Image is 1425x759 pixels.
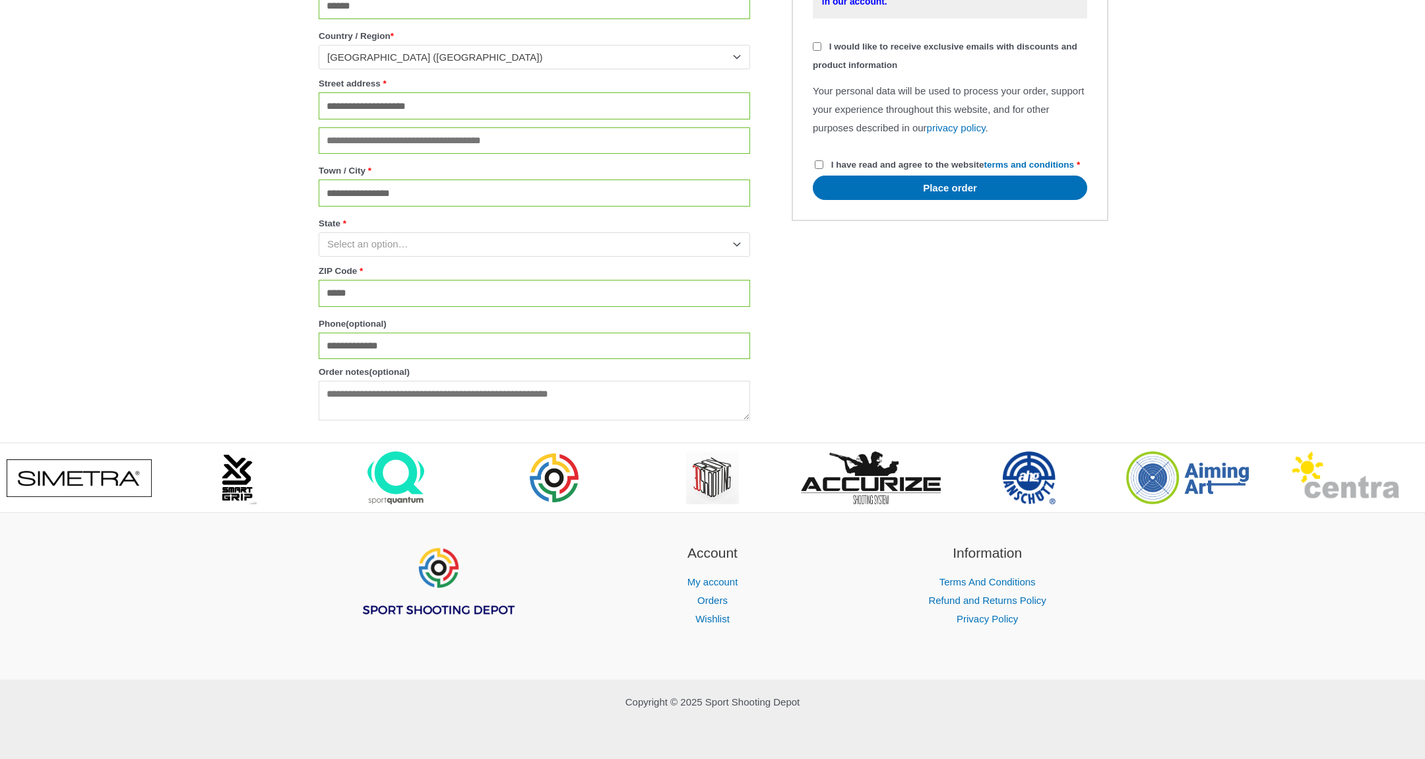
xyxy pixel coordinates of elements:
p: Your personal data will be used to process your order, support your experience throughout this we... [813,82,1087,137]
nav: Information [866,573,1108,628]
label: ZIP Code [319,262,750,280]
span: (optional) [346,319,386,329]
span: Select an option… [327,238,408,249]
a: Privacy Policy [957,613,1018,624]
span: I would like to receive exclusive emails with discounts and product information [813,42,1077,70]
a: Wishlist [695,613,730,624]
a: Refund and Returns Policy [928,595,1046,606]
span: I have read and agree to the website [831,160,1074,170]
aside: Footer Widget 3 [866,543,1108,628]
a: Orders [697,595,728,606]
label: State [319,214,750,232]
a: privacy policy [927,122,986,133]
a: Terms And Conditions [939,576,1036,587]
h2: Account [592,543,834,564]
label: Phone [319,315,750,333]
label: Town / City [319,162,750,180]
span: State / County [319,232,750,257]
label: Country / Region [319,27,750,45]
button: Place order [813,176,1087,200]
a: terms and conditions [984,160,1075,170]
aside: Footer Widget 1 [317,543,559,649]
input: I would like to receive exclusive emails with discounts and product information [813,42,821,51]
aside: Footer Widget 2 [592,543,834,628]
a: My account [687,576,738,587]
span: United States (US) [327,51,730,64]
span: (optional) [369,367,410,377]
span: Country / Region [319,45,750,69]
label: Order notes [319,363,750,381]
input: I have read and agree to the websiteterms and conditions * [815,160,823,169]
abbr: required [1077,160,1080,170]
p: Copyright © 2025 Sport Shooting Depot [317,693,1108,711]
nav: Account [592,573,834,628]
label: Street address [319,75,750,92]
h2: Information [866,543,1108,564]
